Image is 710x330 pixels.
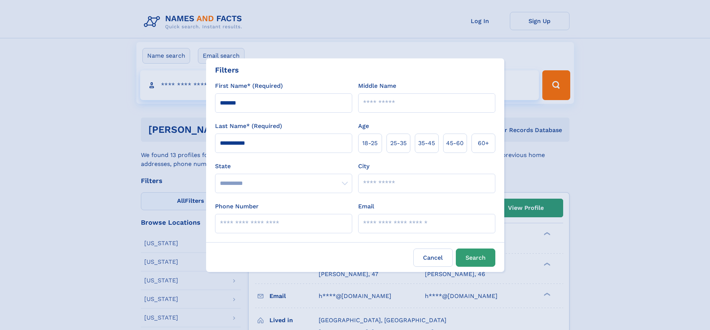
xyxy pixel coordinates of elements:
label: State [215,162,352,171]
span: 35‑45 [418,139,435,148]
label: Email [358,202,374,211]
span: 18‑25 [362,139,378,148]
label: Age [358,122,369,131]
label: City [358,162,369,171]
label: First Name* (Required) [215,81,283,90]
label: Middle Name [358,81,396,90]
button: Search [456,249,495,267]
label: Last Name* (Required) [215,122,282,131]
span: 25‑35 [390,139,407,148]
div: Filters [215,64,239,76]
span: 60+ [478,139,489,148]
span: 45‑60 [446,139,464,148]
label: Cancel [413,249,453,267]
label: Phone Number [215,202,259,211]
